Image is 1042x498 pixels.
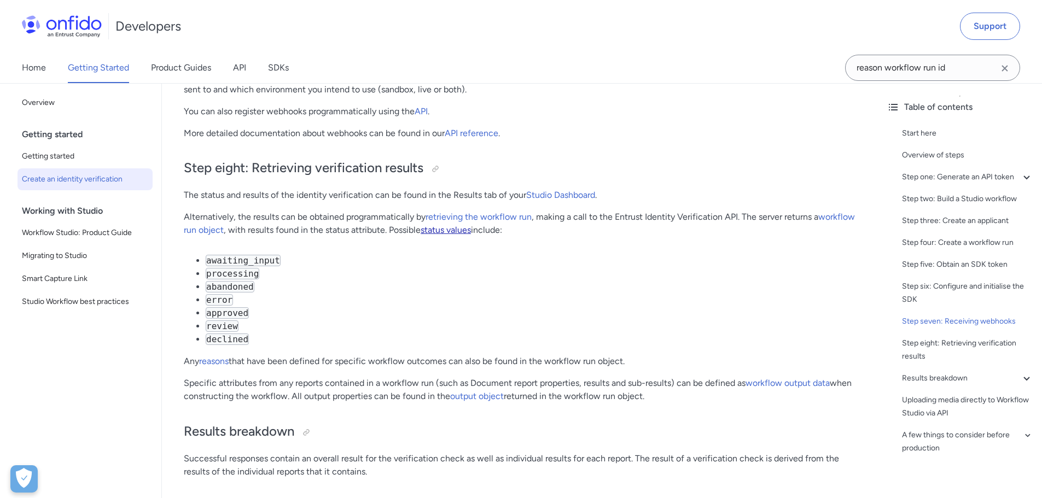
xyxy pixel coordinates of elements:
a: Step eight: Retrieving verification results [902,337,1033,363]
a: Studio Workflow best practices [18,291,153,313]
div: Table of contents [887,101,1033,114]
a: workflow output data [746,378,830,388]
code: declined [206,333,249,345]
input: Onfido search input field [845,55,1020,81]
p: Alternatively, the results can be obtained programmatically by , making a call to the Entrust Ide... [184,210,856,237]
a: retrieving the workflow run [426,212,532,222]
span: Create an identity verification [22,173,148,186]
p: Specific attributes from any reports contained in a workflow run (such as Document report propert... [184,377,856,403]
a: Results breakdown [902,372,1033,385]
span: Studio Workflow best practices [22,295,148,308]
span: Getting started [22,150,148,163]
button: Open Preferences [10,465,38,493]
a: Step two: Build a Studio workflow [902,192,1033,206]
h2: Step eight: Retrieving verification results [184,159,856,178]
a: A few things to consider before production [902,429,1033,455]
a: API [233,52,246,83]
div: Getting started [22,124,157,145]
a: SDKs [268,52,289,83]
a: Step one: Generate an API token [902,171,1033,184]
a: API [415,106,428,116]
a: Smart Capture Link [18,268,153,290]
a: Getting Started [68,52,129,83]
code: abandoned [206,281,254,292]
a: Overview of steps [902,149,1033,162]
code: processing [206,268,259,279]
p: You can also register webhooks programmatically using the . [184,105,856,118]
a: Step seven: Receiving webhooks [902,315,1033,328]
a: status values [421,225,471,235]
a: Step six: Configure and initialise the SDK [902,280,1033,306]
code: review [206,320,238,332]
p: Successful responses contain an overall result for the verification check as well as individual r... [184,452,856,478]
h2: Results breakdown [184,423,856,441]
h1: Developers [115,17,181,35]
span: Overview [22,96,148,109]
div: Cookie Preferences [10,465,38,493]
code: error [206,294,233,306]
span: Smart Capture Link [22,272,148,285]
a: Step four: Create a workflow run [902,236,1033,249]
a: Start here [902,127,1033,140]
a: Step three: Create an applicant [902,214,1033,227]
a: reasons [199,356,229,366]
code: awaiting_input [206,255,281,266]
a: Studio Dashboard [526,190,595,200]
a: Product Guides [151,52,211,83]
svg: Clear search field button [998,62,1011,75]
span: Migrating to Studio [22,249,148,262]
a: Create an identity verification [18,168,153,190]
div: Working with Studio [22,200,157,222]
p: The status and results of the identity verification can be found in the Results tab of your . [184,189,856,202]
a: Support [960,13,1020,40]
code: approved [206,307,249,319]
a: Step five: Obtain an SDK token [902,258,1033,271]
a: Getting started [18,145,153,167]
a: Uploading media directly to Workflow Studio via API [902,394,1033,420]
span: Workflow Studio: Product Guide [22,226,148,239]
a: API reference [445,128,498,138]
a: Overview [18,92,153,114]
a: Home [22,52,46,83]
a: Workflow Studio: Product Guide [18,222,153,244]
p: More detailed documentation about webhooks can be found in our . [184,127,856,140]
a: output object [450,391,504,401]
a: Migrating to Studio [18,245,153,267]
p: Any that have been defined for specific workflow outcomes can also be found in the workflow run o... [184,355,856,368]
img: Onfido Logo [22,15,102,37]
